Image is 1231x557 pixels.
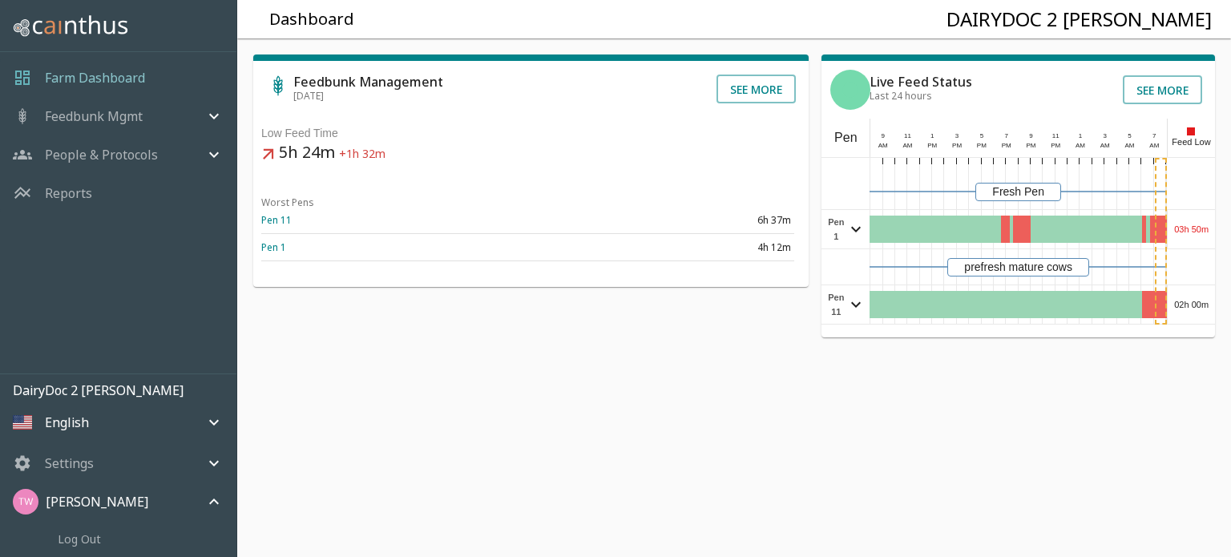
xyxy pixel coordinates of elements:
p: People & Protocols [45,145,158,164]
span: [DATE] [293,89,324,103]
h6: Feedbunk Management [293,75,443,88]
div: Low Feed Time [261,125,794,142]
span: AM [1125,142,1135,149]
a: Pen 1 [261,240,286,254]
button: See more [1123,75,1202,104]
span: AM [1076,142,1085,149]
div: 03h 50m [1168,210,1215,248]
span: PM [927,142,937,149]
div: 5 [975,131,987,141]
p: [PERSON_NAME] [46,492,148,511]
h4: DairyDoc 2 [PERSON_NAME] [946,7,1212,31]
p: DairyDoc 2 [PERSON_NAME] [13,381,236,400]
div: 1 [1074,131,1086,141]
div: 1 [926,131,938,141]
div: Fresh Pen [975,183,1061,201]
div: 9 [1025,131,1037,141]
div: 02h 00m [1168,285,1215,324]
span: Log Out [58,531,224,547]
img: 2dc84e54abcaacbae2fd0c1569c539fa [13,489,38,515]
div: 11 [902,131,914,141]
div: prefresh mature cows [947,258,1089,276]
div: Feed Low [1167,119,1215,157]
div: 3 [1099,131,1111,141]
div: 9 [877,131,889,141]
span: +1h 32m [339,147,385,162]
td: 6h 37m [528,207,795,234]
span: Pen 1 [825,215,846,244]
span: Last 24 hours [870,89,932,103]
h5: Dashboard [269,9,354,30]
div: Pen [821,119,870,157]
div: 7 [1000,131,1012,141]
span: PM [952,142,962,149]
h5: 5h 24m [261,142,794,164]
span: PM [1002,142,1011,149]
div: 3 [950,131,963,141]
div: 11 [1050,131,1062,141]
a: Pen 11 [261,213,292,227]
span: PM [1026,142,1035,149]
div: 5 [1124,131,1136,141]
div: 7 [1148,131,1160,141]
span: AM [1100,142,1110,149]
span: AM [1149,142,1159,149]
p: English [45,413,89,432]
span: PM [1051,142,1060,149]
td: 4h 12m [528,234,795,261]
span: Pen 11 [825,290,846,319]
span: AM [903,142,913,149]
p: Feedbunk Mgmt [45,107,143,126]
a: Reports [45,184,92,203]
span: PM [977,142,987,149]
p: Settings [45,454,94,473]
button: See more [716,75,796,103]
a: Farm Dashboard [45,68,145,87]
span: AM [878,142,888,149]
span: Worst Pens [261,196,314,209]
h6: Live Feed Status [870,75,972,88]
